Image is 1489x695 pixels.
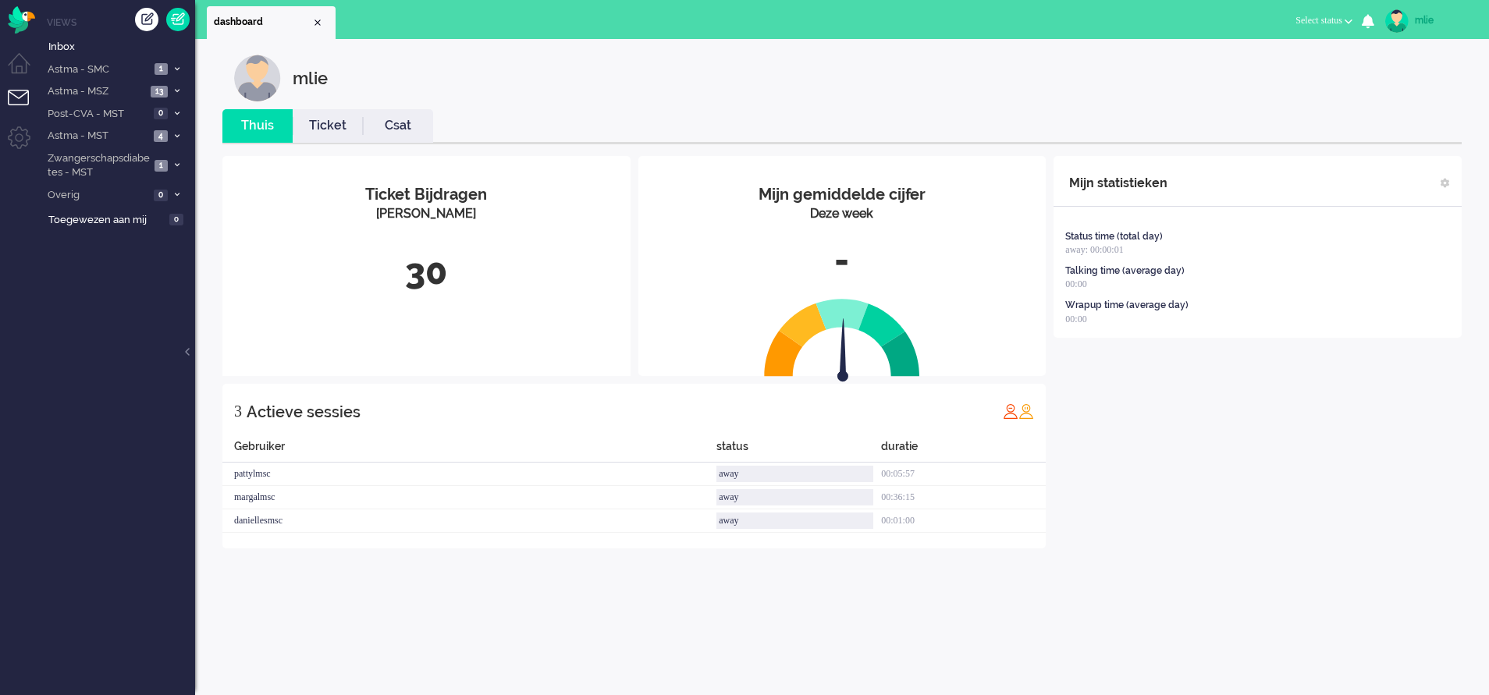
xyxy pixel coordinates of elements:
span: 1 [155,160,168,172]
li: Dashboard [207,6,336,39]
div: status [716,438,881,463]
img: profile_orange.svg [1018,403,1034,419]
img: arrow.svg [809,318,876,385]
div: [PERSON_NAME] [234,205,619,223]
div: 30 [234,246,619,298]
img: flow_omnibird.svg [8,6,35,34]
div: daniellesmsc [222,509,716,533]
div: mlie [1415,12,1473,28]
div: away [716,466,873,482]
img: semi_circle.svg [764,298,920,377]
img: profile_red.svg [1003,403,1018,419]
div: 00:05:57 [881,463,1046,486]
span: Overig [45,188,149,203]
li: Tickets menu [8,90,43,125]
a: mlie [1382,9,1473,33]
a: Ticket [293,117,363,135]
span: 00:00 [1065,278,1086,289]
li: Select status [1286,5,1362,39]
li: Csat [363,109,433,143]
div: away [716,489,873,505]
span: 0 [154,190,168,201]
a: Omnidesk [8,10,35,22]
div: Actieve sessies [247,396,361,427]
div: Talking time (average day) [1065,264,1185,278]
span: Astma - MST [45,129,149,144]
div: duratie [881,438,1046,463]
li: Ticket [293,109,363,143]
span: Zwangerschapsdiabetes - MST [45,151,150,180]
div: pattylmsc [222,463,716,486]
a: Inbox [45,37,195,55]
img: avatar [1385,9,1409,33]
div: 3 [234,395,242,427]
li: Dashboard menu [8,53,43,88]
span: Inbox [48,40,195,55]
img: customer.svg [234,55,281,101]
a: Thuis [222,117,293,135]
a: Quick Ticket [166,8,190,31]
span: Select status [1295,15,1342,26]
div: Status time (total day) [1065,230,1163,243]
span: 13 [151,86,168,98]
li: Views [47,16,195,29]
div: Gebruiker [222,438,716,463]
div: Deze week [650,205,1035,223]
span: Toegewezen aan mij [48,213,165,228]
span: Astma - SMC [45,62,150,77]
div: - [650,235,1035,286]
span: 4 [154,130,168,142]
span: 0 [154,108,168,119]
div: 00:01:00 [881,509,1046,533]
span: Astma - MSZ [45,84,146,99]
span: 1 [155,63,168,75]
div: Close tab [311,16,324,29]
span: dashboard [214,16,311,29]
div: 00:36:15 [881,486,1046,509]
div: Creëer ticket [135,8,158,31]
div: mlie [293,55,328,101]
button: Select status [1286,9,1362,32]
div: Wrapup time (average day) [1065,299,1189,312]
span: 0 [169,214,183,225]
li: Thuis [222,109,293,143]
div: margalmsc [222,486,716,509]
div: Ticket Bijdragen [234,183,619,206]
div: Mijn statistieken [1069,168,1167,199]
span: 00:00 [1065,314,1086,324]
div: Mijn gemiddelde cijfer [650,183,1035,206]
div: away [716,512,873,529]
span: away: 00:00:01 [1065,244,1123,255]
li: Admin menu [8,126,43,161]
a: Toegewezen aan mij 0 [45,211,195,228]
span: Post-CVA - MST [45,107,149,122]
a: Csat [363,117,433,135]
